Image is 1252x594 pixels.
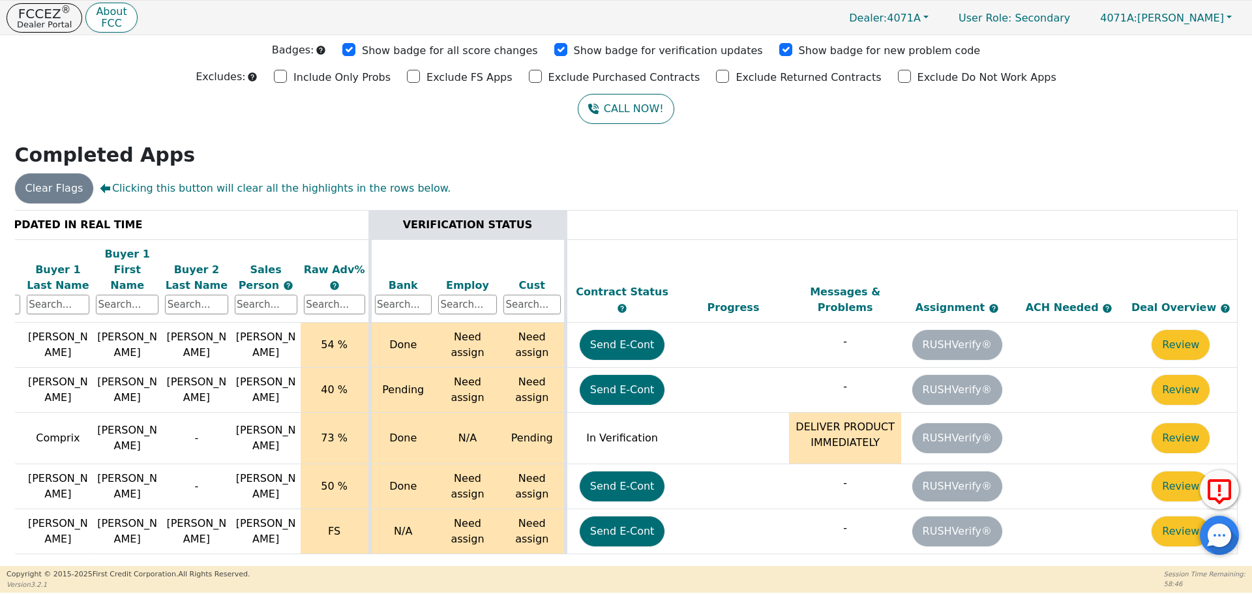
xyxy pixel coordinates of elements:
input: Search... [304,295,365,314]
td: [PERSON_NAME] [93,368,162,413]
span: [PERSON_NAME] [1100,12,1224,24]
p: Show badge for verification updates [574,43,763,59]
div: Buyer 2 Last Name [165,262,228,293]
td: Pending [500,413,565,464]
p: - [792,379,898,394]
td: - [162,413,231,464]
td: Need assign [500,509,565,554]
span: 4071A: [1100,12,1137,24]
button: Send E-Cont [580,471,665,501]
span: FS [328,525,340,537]
span: Clicking this button will clear all the highlights in the rows below. [100,181,451,196]
input: Search... [438,295,497,314]
input: Search... [165,295,228,314]
span: ACH Needed [1026,301,1103,314]
td: In Verification [565,413,678,464]
p: Exclude Returned Contracts [736,70,881,85]
button: Send E-Cont [580,330,665,360]
button: Dealer:4071A [835,8,942,28]
button: Send E-Cont [580,375,665,405]
button: 4071A:[PERSON_NAME] [1086,8,1245,28]
p: FCCEZ [17,7,72,20]
p: Secondary [946,5,1083,31]
div: Employ [438,278,497,293]
button: Review [1152,423,1210,453]
div: Buyer 1 Last Name [27,262,89,293]
td: [PERSON_NAME] [162,368,231,413]
button: Report Error to FCC [1200,470,1239,509]
button: Review [1152,471,1210,501]
td: [PERSON_NAME] [93,509,162,554]
div: Cust [503,278,561,293]
div: Progress [681,300,786,316]
button: FCCEZ®Dealer Portal [7,3,82,33]
p: Badges: [272,42,314,58]
input: Search... [503,295,561,314]
strong: Completed Apps [15,143,196,166]
span: 4071A [849,12,921,24]
td: Done [370,323,435,368]
td: [PERSON_NAME] [162,509,231,554]
td: [PERSON_NAME] [162,323,231,368]
span: 40 % [321,383,348,396]
td: Need assign [435,509,500,554]
td: N/A [435,413,500,464]
button: Review [1152,330,1210,360]
input: Search... [96,295,158,314]
td: [PERSON_NAME] [23,509,93,554]
p: Show badge for new problem code [799,43,981,59]
div: Messages & Problems [792,284,898,316]
p: Exclude Purchased Contracts [548,70,700,85]
td: Need assign [500,368,565,413]
td: [PERSON_NAME] [93,464,162,509]
td: Pending [370,368,435,413]
p: - [792,475,898,491]
td: Done [370,464,435,509]
span: [PERSON_NAME] [236,376,296,404]
button: CALL NOW! [578,94,674,124]
p: Include Only Probs [293,70,391,85]
td: [PERSON_NAME] [23,464,93,509]
sup: ® [61,4,71,16]
p: Excludes: [196,69,245,85]
span: 54 % [321,338,348,351]
input: Search... [27,295,89,314]
p: Exclude Do Not Work Apps [917,70,1056,85]
span: [PERSON_NAME] [236,517,296,545]
div: Bank [375,278,432,293]
span: [PERSON_NAME] [236,331,296,359]
td: Need assign [435,368,500,413]
button: Send E-Cont [580,516,665,546]
div: Buyer 1 First Name [96,246,158,293]
p: Dealer Portal [17,20,72,29]
span: Contract Status [576,286,668,298]
p: - [792,334,898,349]
td: - [162,464,231,509]
p: Version 3.2.1 [7,580,250,589]
span: Deal Overview [1131,301,1230,314]
td: [PERSON_NAME] [93,323,162,368]
p: Session Time Remaining: [1164,569,1245,579]
p: About [96,7,127,17]
td: [PERSON_NAME] [23,323,93,368]
a: User Role: Secondary [946,5,1083,31]
p: FCC [96,18,127,29]
td: Done [370,413,435,464]
button: Clear Flags [15,173,94,203]
span: [PERSON_NAME] [236,472,296,500]
button: AboutFCC [85,3,137,33]
span: All Rights Reserved. [178,570,250,578]
input: Search... [235,295,297,314]
span: [PERSON_NAME] [236,424,296,452]
td: [PERSON_NAME] [23,368,93,413]
span: 73 % [321,432,348,444]
span: User Role : [959,12,1011,24]
p: Show badge for all score changes [362,43,538,59]
td: Need assign [435,323,500,368]
p: Exclude FS Apps [426,70,513,85]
